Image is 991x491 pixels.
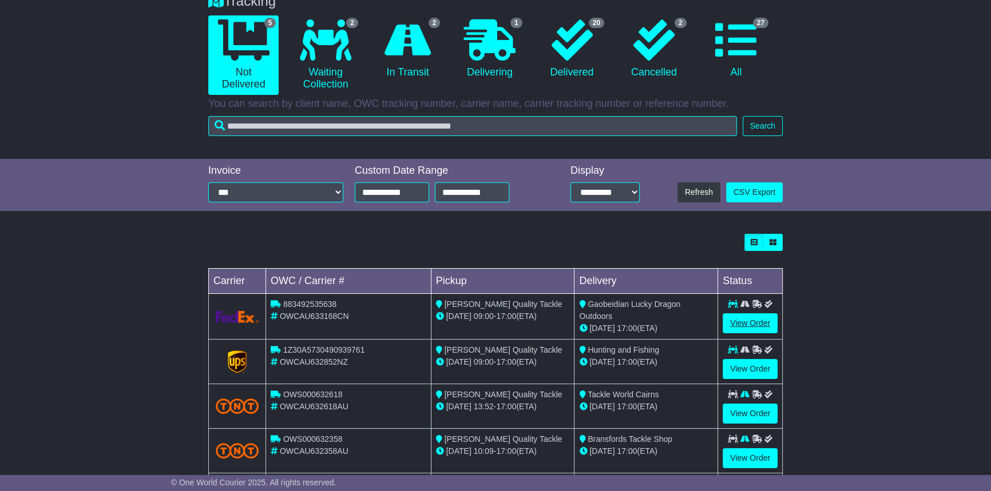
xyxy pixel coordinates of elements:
[496,357,516,366] span: 17:00
[283,434,343,444] span: OWS000632358
[216,443,259,458] img: TNT_Domestic.png
[474,446,494,456] span: 10:09
[280,402,348,411] span: OWCAU632618AU
[209,269,266,294] td: Carrier
[701,15,771,83] a: 27 All
[496,446,516,456] span: 17:00
[589,402,615,411] span: [DATE]
[589,446,615,456] span: [DATE]
[723,313,778,333] a: View Order
[617,324,637,333] span: 17:00
[588,390,659,399] span: Tackle World Cairns
[446,402,471,411] span: [DATE]
[445,345,562,354] span: [PERSON_NAME] Quality Tackle
[579,322,713,334] div: (ETA)
[355,165,538,177] div: Custom Date Range
[619,15,689,83] a: 2 Cancelled
[283,345,364,354] span: 1Z30A5730490939761
[171,478,336,487] span: © One World Courier 2025. All rights reserved.
[436,310,570,322] div: - (ETA)
[429,18,441,28] span: 2
[216,398,259,414] img: TNT_Domestic.png
[208,98,783,110] p: You can search by client name, OWC tracking number, carrier name, carrier tracking number or refe...
[446,312,471,321] span: [DATE]
[753,18,768,28] span: 27
[675,18,687,28] span: 2
[570,165,640,177] div: Display
[588,434,672,444] span: Bransfords Tackle Shop
[579,401,713,413] div: (ETA)
[208,15,279,95] a: 5 Not Delivered
[537,15,607,83] a: 20 Delivered
[372,15,443,83] a: 2 In Transit
[445,300,562,309] span: [PERSON_NAME] Quality Tackle
[617,402,637,411] span: 17:00
[574,269,718,294] td: Delivery
[436,356,570,368] div: - (ETA)
[723,404,778,424] a: View Order
[264,18,276,28] span: 5
[446,446,471,456] span: [DATE]
[474,357,494,366] span: 09:00
[589,357,615,366] span: [DATE]
[677,182,720,202] button: Refresh
[617,446,637,456] span: 17:00
[436,401,570,413] div: - (ETA)
[617,357,637,366] span: 17:00
[283,300,336,309] span: 883492535638
[718,269,783,294] td: Status
[743,116,783,136] button: Search
[588,345,659,354] span: Hunting and Fishing
[496,402,516,411] span: 17:00
[280,446,348,456] span: OWCAU632358AU
[579,356,713,368] div: (ETA)
[589,18,604,28] span: 20
[216,311,259,323] img: GetCarrierServiceLogo
[723,359,778,379] a: View Order
[589,324,615,333] span: [DATE]
[726,182,783,202] a: CSV Export
[445,390,562,399] span: [PERSON_NAME] Quality Tackle
[290,15,360,95] a: 2 Waiting Collection
[346,18,358,28] span: 2
[496,312,516,321] span: 17:00
[431,269,574,294] td: Pickup
[454,15,525,83] a: 1 Delivering
[228,350,247,373] img: GetCarrierServiceLogo
[283,390,343,399] span: OWS000632618
[579,445,713,457] div: (ETA)
[280,312,349,321] span: OWCAU633168CN
[510,18,522,28] span: 1
[723,448,778,468] a: View Order
[208,165,343,177] div: Invoice
[446,357,471,366] span: [DATE]
[280,357,348,366] span: OWCAU632852NZ
[579,300,680,321] span: Gaobeidian Lucky Dragon Outdoors
[266,269,431,294] td: OWC / Carrier #
[474,312,494,321] span: 09:00
[436,445,570,457] div: - (ETA)
[445,434,562,444] span: [PERSON_NAME] Quality Tackle
[474,402,494,411] span: 13:52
